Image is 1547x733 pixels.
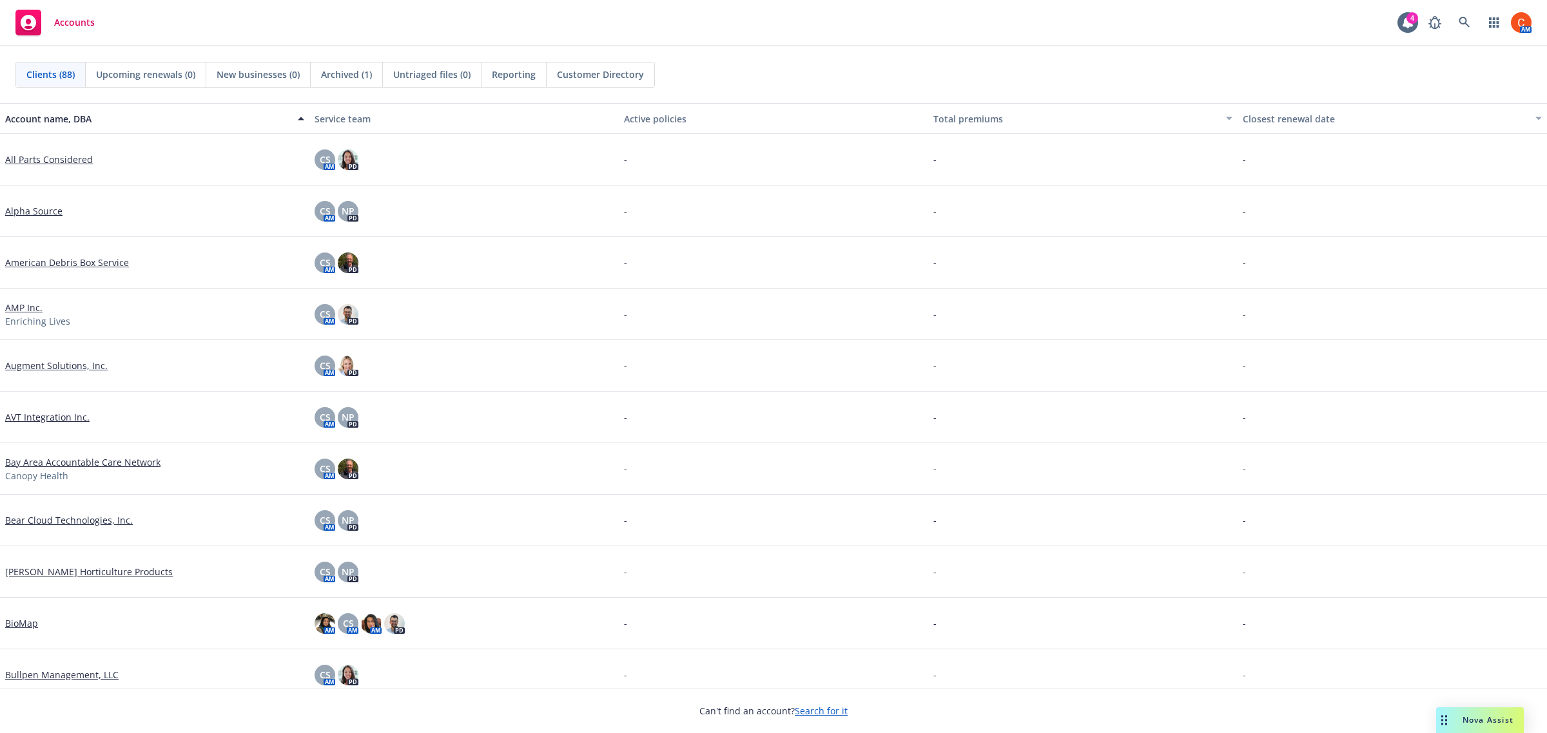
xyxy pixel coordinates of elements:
span: - [624,410,627,424]
span: - [1243,410,1246,424]
img: photo [338,252,358,273]
img: photo [338,304,358,325]
span: Enriching Lives [5,314,70,328]
span: - [624,616,627,630]
span: - [933,513,937,527]
div: Drag to move [1436,707,1452,733]
span: - [1243,513,1246,527]
span: CS [320,668,331,681]
a: Alpha Source [5,204,63,218]
button: Active policies [619,103,928,134]
span: Can't find an account? [699,704,848,718]
span: - [933,462,937,475]
div: Active policies [624,112,923,126]
button: Closest renewal date [1238,103,1547,134]
span: NP [342,204,355,218]
a: BioMap [5,616,38,630]
span: - [1243,153,1246,166]
span: - [1243,462,1246,475]
img: photo [384,613,405,634]
span: CS [343,616,354,630]
span: CS [320,204,331,218]
img: photo [338,356,358,376]
span: CS [320,153,331,166]
span: CS [320,359,331,372]
a: Accounts [10,5,100,41]
span: Upcoming renewals (0) [96,68,195,81]
span: CS [320,565,331,578]
span: Archived (1) [321,68,372,81]
span: Untriaged files (0) [393,68,471,81]
span: - [933,616,937,630]
span: - [1243,256,1246,269]
a: AMP Inc. [5,301,43,314]
a: All Parts Considered [5,153,93,166]
span: CS [320,307,331,321]
a: Switch app [1481,10,1507,35]
a: Search [1452,10,1477,35]
a: American Debris Box Service [5,256,129,269]
a: Bullpen Management, LLC [5,668,119,681]
span: CS [320,256,331,269]
span: - [933,256,937,269]
span: - [1243,359,1246,372]
div: Account name, DBA [5,112,290,126]
div: Service team [315,112,614,126]
span: - [933,204,937,218]
a: Search for it [795,705,848,717]
span: Accounts [54,17,95,28]
span: - [624,359,627,372]
span: - [624,153,627,166]
span: - [933,668,937,681]
span: Reporting [492,68,536,81]
span: - [624,256,627,269]
a: [PERSON_NAME] Horticulture Products [5,565,173,578]
span: NP [342,513,355,527]
span: - [933,565,937,578]
span: - [624,307,627,321]
div: Total premiums [933,112,1218,126]
span: - [933,410,937,424]
button: Total premiums [928,103,1238,134]
img: photo [315,613,335,634]
span: - [1243,668,1246,681]
img: photo [361,613,382,634]
span: - [624,513,627,527]
a: AVT Integration Inc. [5,410,90,424]
span: - [624,462,627,475]
span: - [933,307,937,321]
span: Nova Assist [1463,714,1513,725]
img: photo [338,459,358,479]
span: CS [320,462,331,475]
span: New businesses (0) [217,68,300,81]
img: photo [338,665,358,685]
span: - [1243,616,1246,630]
span: Canopy Health [5,469,68,482]
span: - [624,565,627,578]
span: Clients (88) [26,68,75,81]
a: Bear Cloud Technologies, Inc. [5,513,133,527]
span: NP [342,565,355,578]
button: Nova Assist [1436,707,1524,733]
a: Augment Solutions, Inc. [5,359,108,372]
div: Closest renewal date [1243,112,1528,126]
span: CS [320,513,331,527]
span: - [1243,565,1246,578]
span: - [624,204,627,218]
span: CS [320,410,331,424]
span: - [624,668,627,681]
span: - [933,153,937,166]
span: - [1243,307,1246,321]
a: Bay Area Accountable Care Network [5,455,161,469]
span: NP [342,410,355,424]
span: - [1243,204,1246,218]
span: - [933,359,937,372]
div: 4 [1406,12,1418,24]
img: photo [338,149,358,170]
span: Customer Directory [557,68,644,81]
img: photo [1511,12,1532,33]
button: Service team [309,103,619,134]
a: Report a Bug [1422,10,1448,35]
